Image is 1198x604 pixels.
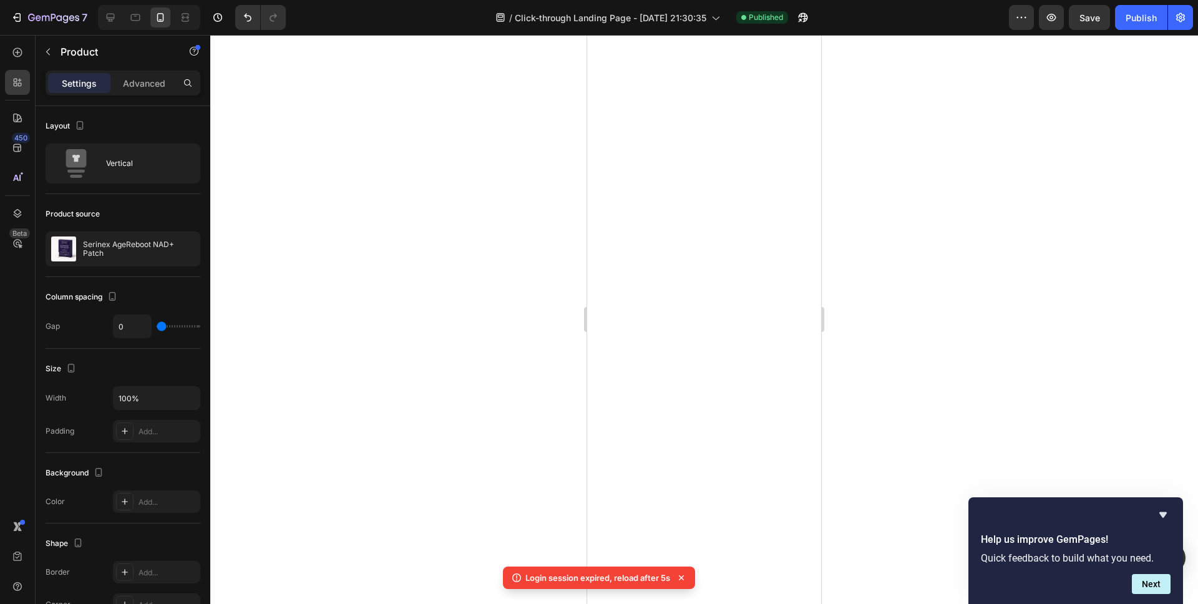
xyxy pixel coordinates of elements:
[46,392,66,404] div: Width
[46,208,100,220] div: Product source
[82,10,87,25] p: 7
[139,497,197,508] div: Add...
[1079,12,1100,23] span: Save
[12,133,30,143] div: 450
[139,426,197,437] div: Add...
[1126,11,1157,24] div: Publish
[46,535,85,552] div: Shape
[46,426,74,437] div: Padding
[106,149,182,178] div: Vertical
[46,321,60,332] div: Gap
[46,465,106,482] div: Background
[981,552,1171,564] p: Quick feedback to build what you need.
[83,240,195,258] p: Serinex AgeReboot NAD+ Patch
[1069,5,1110,30] button: Save
[235,5,286,30] div: Undo/Redo
[46,361,79,377] div: Size
[9,228,30,238] div: Beta
[46,289,120,306] div: Column spacing
[981,507,1171,594] div: Help us improve GemPages!
[61,44,167,59] p: Product
[114,315,151,338] input: Auto
[515,11,706,24] span: Click-through Landing Page - [DATE] 21:30:35
[749,12,783,23] span: Published
[509,11,512,24] span: /
[114,387,200,409] input: Auto
[46,496,65,507] div: Color
[1115,5,1167,30] button: Publish
[139,567,197,578] div: Add...
[525,572,670,584] p: Login session expired, reload after 5s
[981,532,1171,547] h2: Help us improve GemPages!
[62,77,97,90] p: Settings
[123,77,165,90] p: Advanced
[1132,574,1171,594] button: Next question
[46,567,70,578] div: Border
[46,118,87,135] div: Layout
[51,236,76,261] img: product feature img
[587,35,821,604] iframe: Design area
[1156,507,1171,522] button: Hide survey
[5,5,93,30] button: 7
